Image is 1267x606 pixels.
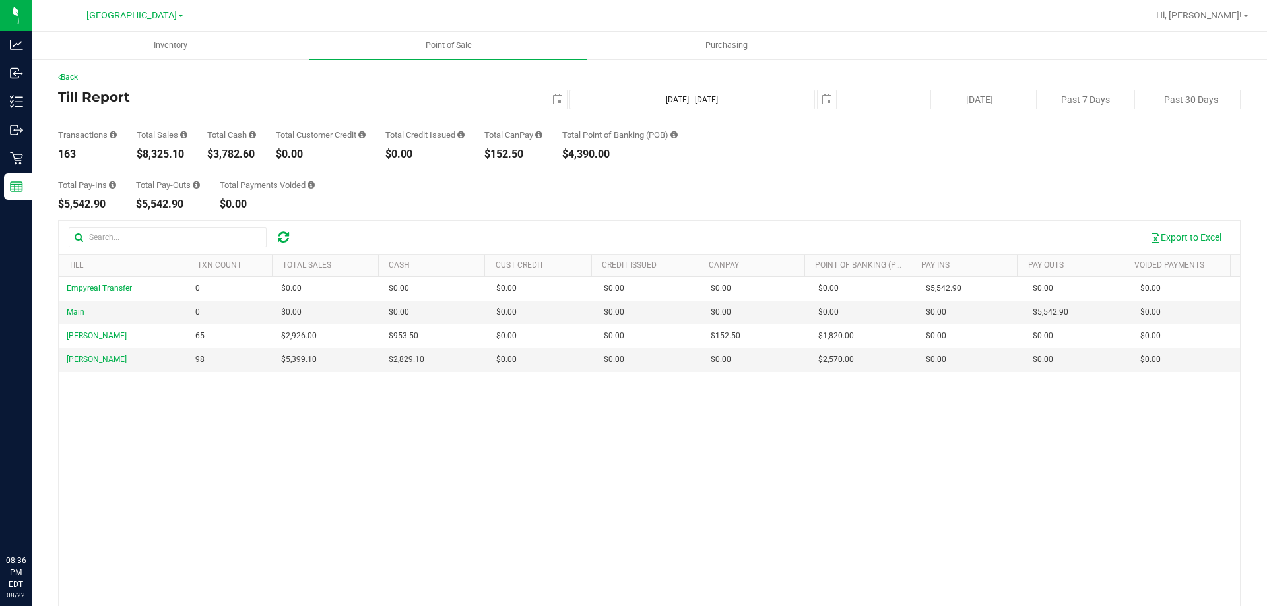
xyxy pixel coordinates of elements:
span: $2,926.00 [281,330,317,342]
span: $0.00 [1033,353,1053,366]
div: $8,325.10 [137,149,187,160]
span: $0.00 [926,306,946,318]
span: $0.00 [1140,306,1161,318]
inline-svg: Retail [10,152,23,165]
i: Sum of all successful, non-voided payment transaction amounts using CanPay (as well as manual Can... [535,131,542,139]
div: $0.00 [220,199,315,210]
div: $3,782.60 [207,149,256,160]
i: Sum of all successful, non-voided payment transaction amounts (excluding tips and transaction fee... [180,131,187,139]
span: $5,399.10 [281,353,317,366]
span: $0.00 [389,282,409,295]
span: $5,542.90 [1033,306,1068,318]
span: $0.00 [604,353,624,366]
span: select [548,90,567,109]
iframe: Resource center [13,500,53,540]
span: Point of Sale [408,40,490,51]
i: Sum of all successful, non-voided cash payment transaction amounts (excluding tips and transactio... [249,131,256,139]
i: Sum of all successful refund transaction amounts from purchase returns resulting in account credi... [457,131,465,139]
inline-svg: Inbound [10,67,23,80]
div: $5,542.90 [136,199,200,210]
a: Pay Ins [921,260,950,270]
div: Total Pay-Outs [136,181,200,189]
div: $0.00 [385,149,465,160]
a: Inventory [32,32,309,59]
span: [PERSON_NAME] [67,355,127,364]
span: [GEOGRAPHIC_DATA] [86,10,177,21]
span: $0.00 [281,306,302,318]
span: $0.00 [818,282,839,295]
span: $0.00 [496,306,517,318]
span: select [818,90,836,109]
span: $2,570.00 [818,353,854,366]
a: Point of Sale [309,32,587,59]
span: $0.00 [926,330,946,342]
span: Empyreal Transfer [67,284,132,293]
span: $0.00 [496,282,517,295]
span: $5,542.90 [926,282,961,295]
a: Cust Credit [496,260,544,270]
span: $0.00 [1140,353,1161,366]
p: 08:36 PM EDT [6,555,26,590]
p: 08/22 [6,590,26,600]
a: CanPay [709,260,739,270]
a: Cash [389,260,410,270]
div: Transactions [58,131,117,139]
span: $2,829.10 [389,353,424,366]
div: Total Customer Credit [276,131,366,139]
div: $4,390.00 [562,149,678,160]
span: $152.50 [711,330,740,342]
div: Total CanPay [484,131,542,139]
div: Total Sales [137,131,187,139]
span: $0.00 [281,282,302,295]
div: $152.50 [484,149,542,160]
a: TXN Count [197,260,242,270]
span: Hi, [PERSON_NAME]! [1156,10,1242,20]
span: 65 [195,330,205,342]
div: $0.00 [276,149,366,160]
div: Total Pay-Ins [58,181,116,189]
span: 0 [195,306,200,318]
span: $1,820.00 [818,330,854,342]
span: $0.00 [496,353,517,366]
i: Sum of all cash pay-ins added to tills within the date range. [109,181,116,189]
a: Credit Issued [602,260,657,270]
button: Export to Excel [1142,226,1230,249]
a: Pay Outs [1028,260,1064,270]
a: Point of Banking (POB) [815,260,909,270]
a: Purchasing [587,32,865,59]
span: 98 [195,353,205,366]
a: Total Sales [282,260,331,270]
span: $0.00 [604,306,624,318]
div: 163 [58,149,117,160]
a: Voided Payments [1134,260,1204,270]
a: Till [69,260,83,270]
div: Total Point of Banking (POB) [562,131,678,139]
button: Past 7 Days [1036,90,1135,109]
span: [PERSON_NAME] [67,331,127,340]
span: $0.00 [604,282,624,295]
span: $953.50 [389,330,418,342]
span: $0.00 [711,353,731,366]
i: Sum of the successful, non-voided point-of-banking payment transaction amounts, both via payment ... [670,131,678,139]
div: Total Cash [207,131,256,139]
i: Sum of all voided payment transaction amounts (excluding tips and transaction fees) within the da... [308,181,315,189]
span: $0.00 [496,330,517,342]
span: $0.00 [818,306,839,318]
i: Sum of all successful, non-voided payment transaction amounts using account credit as the payment... [358,131,366,139]
div: Total Credit Issued [385,131,465,139]
span: $0.00 [389,306,409,318]
i: Sum of all cash pay-outs removed from tills within the date range. [193,181,200,189]
span: $0.00 [1140,330,1161,342]
span: 0 [195,282,200,295]
inline-svg: Outbound [10,123,23,136]
span: $0.00 [711,306,731,318]
span: $0.00 [1140,282,1161,295]
span: Main [67,307,84,317]
span: $0.00 [711,282,731,295]
button: Past 30 Days [1142,90,1241,109]
inline-svg: Inventory [10,95,23,108]
inline-svg: Reports [10,180,23,193]
div: Total Payments Voided [220,181,315,189]
div: $5,542.90 [58,199,116,210]
span: Purchasing [688,40,765,51]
